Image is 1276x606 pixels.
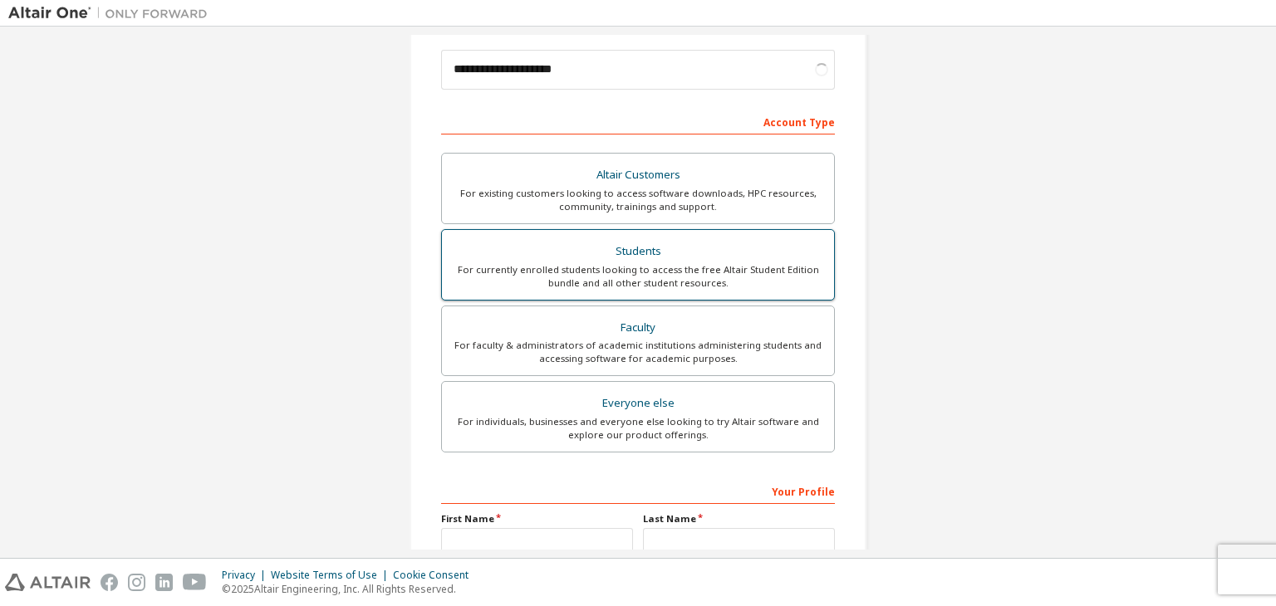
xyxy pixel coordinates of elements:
[441,512,633,525] label: First Name
[128,574,145,591] img: instagram.svg
[441,108,835,134] div: Account Type
[452,392,824,415] div: Everyone else
[452,263,824,290] div: For currently enrolled students looking to access the free Altair Student Edition bundle and all ...
[452,187,824,213] div: For existing customers looking to access software downloads, HPC resources, community, trainings ...
[222,569,271,582] div: Privacy
[222,582,478,596] p: © 2025 Altair Engineering, Inc. All Rights Reserved.
[101,574,118,591] img: facebook.svg
[452,339,824,365] div: For faculty & administrators of academic institutions administering students and accessing softwa...
[183,574,207,591] img: youtube.svg
[8,5,216,22] img: Altair One
[452,316,824,340] div: Faculty
[5,574,91,591] img: altair_logo.svg
[643,512,835,525] label: Last Name
[441,477,835,504] div: Your Profile
[393,569,478,582] div: Cookie Consent
[271,569,393,582] div: Website Terms of Use
[452,240,824,263] div: Students
[452,164,824,187] div: Altair Customers
[452,415,824,442] div: For individuals, businesses and everyone else looking to try Altair software and explore our prod...
[155,574,173,591] img: linkedin.svg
